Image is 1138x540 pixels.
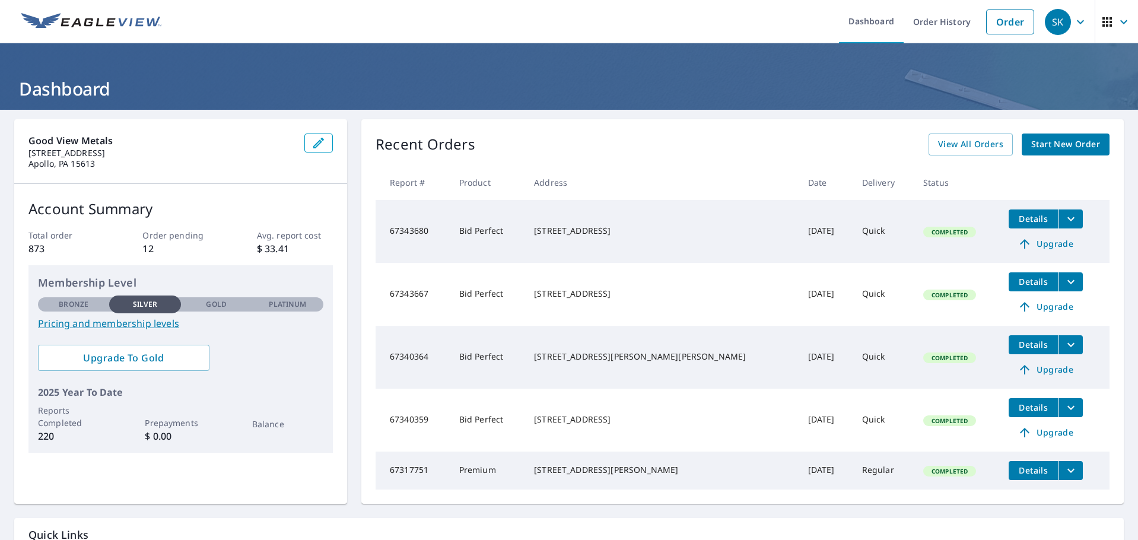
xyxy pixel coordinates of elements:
p: Good View Metals [28,134,295,148]
span: Details [1016,339,1051,350]
p: Apollo, PA 15613 [28,158,295,169]
td: Bid Perfect [450,263,525,326]
div: [STREET_ADDRESS] [534,225,789,237]
span: Upgrade [1016,237,1076,251]
h1: Dashboard [14,77,1124,101]
td: Bid Perfect [450,200,525,263]
button: filesDropdownBtn-67340359 [1058,398,1083,417]
a: View All Orders [929,134,1013,155]
td: 67343667 [376,263,450,326]
td: [DATE] [799,200,853,263]
td: 67340364 [376,326,450,389]
p: 2025 Year To Date [38,385,323,399]
td: Quick [853,326,914,389]
div: SK [1045,9,1071,35]
th: Status [914,165,999,200]
p: [STREET_ADDRESS] [28,148,295,158]
th: Delivery [853,165,914,200]
p: Gold [206,299,226,310]
th: Report # [376,165,450,200]
span: Completed [924,467,975,475]
span: Start New Order [1031,137,1100,152]
button: filesDropdownBtn-67343667 [1058,272,1083,291]
p: Account Summary [28,198,333,220]
p: Silver [133,299,158,310]
div: [STREET_ADDRESS][PERSON_NAME][PERSON_NAME] [534,351,789,363]
th: Product [450,165,525,200]
td: [DATE] [799,326,853,389]
p: Platinum [269,299,306,310]
a: Pricing and membership levels [38,316,323,331]
span: Details [1016,276,1051,287]
button: filesDropdownBtn-67317751 [1058,461,1083,480]
p: Bronze [59,299,88,310]
button: detailsBtn-67343667 [1009,272,1058,291]
a: Upgrade [1009,423,1083,442]
img: EV Logo [21,13,161,31]
span: Completed [924,228,975,236]
td: 67340359 [376,389,450,452]
span: Upgrade [1016,300,1076,314]
div: [STREET_ADDRESS] [534,288,789,300]
p: $ 0.00 [145,429,216,443]
span: Completed [924,291,975,299]
td: Premium [450,452,525,490]
button: detailsBtn-67340359 [1009,398,1058,417]
p: 220 [38,429,109,443]
button: detailsBtn-67317751 [1009,461,1058,480]
button: filesDropdownBtn-67343680 [1058,209,1083,228]
p: Prepayments [145,417,216,429]
p: Total order [28,229,104,242]
p: Reports Completed [38,404,109,429]
p: Balance [252,418,323,430]
p: Avg. report cost [257,229,333,242]
button: detailsBtn-67343680 [1009,209,1058,228]
p: $ 33.41 [257,242,333,256]
button: filesDropdownBtn-67340364 [1058,335,1083,354]
p: Membership Level [38,275,323,291]
a: Upgrade [1009,234,1083,253]
td: 67317751 [376,452,450,490]
p: 12 [142,242,218,256]
a: Order [986,9,1034,34]
a: Upgrade To Gold [38,345,209,371]
div: [STREET_ADDRESS] [534,414,789,425]
th: Date [799,165,853,200]
td: Bid Perfect [450,326,525,389]
span: Details [1016,465,1051,476]
span: Details [1016,213,1051,224]
th: Address [525,165,798,200]
td: 67343680 [376,200,450,263]
a: Upgrade [1009,297,1083,316]
td: [DATE] [799,452,853,490]
a: Start New Order [1022,134,1110,155]
p: Recent Orders [376,134,475,155]
span: Upgrade To Gold [47,351,200,364]
td: [DATE] [799,263,853,326]
span: Upgrade [1016,425,1076,440]
span: Completed [924,417,975,425]
div: [STREET_ADDRESS][PERSON_NAME] [534,464,789,476]
td: Bid Perfect [450,389,525,452]
td: Quick [853,263,914,326]
button: detailsBtn-67340364 [1009,335,1058,354]
td: [DATE] [799,389,853,452]
span: Details [1016,402,1051,413]
td: Quick [853,389,914,452]
span: Upgrade [1016,363,1076,377]
a: Upgrade [1009,360,1083,379]
p: Order pending [142,229,218,242]
p: 873 [28,242,104,256]
td: Quick [853,200,914,263]
span: Completed [924,354,975,362]
td: Regular [853,452,914,490]
span: View All Orders [938,137,1003,152]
